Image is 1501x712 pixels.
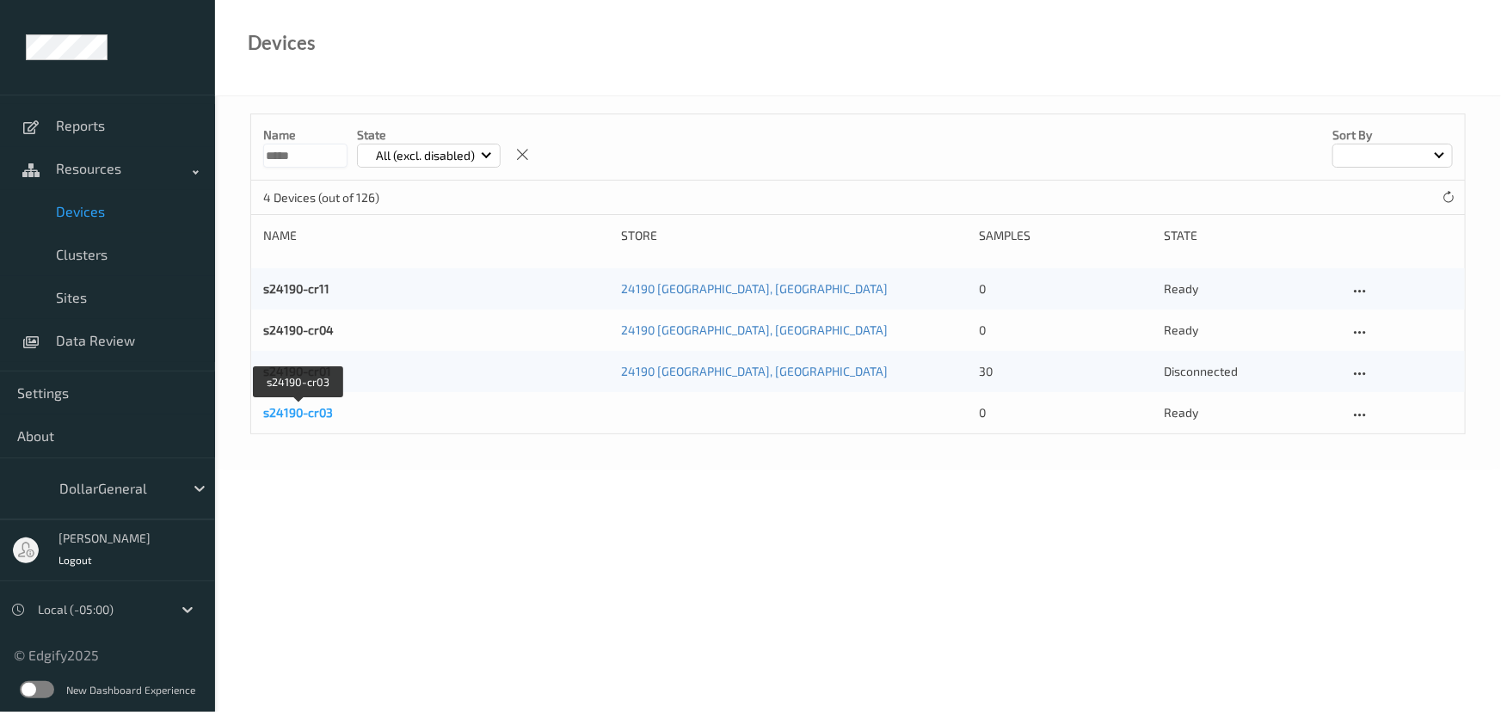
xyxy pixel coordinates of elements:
p: Sort by [1332,126,1453,144]
a: s24190-cr04 [263,322,334,337]
a: s24190-cr01 [263,364,331,378]
a: s24190-cr03 [263,405,333,420]
a: 24190 [GEOGRAPHIC_DATA], [GEOGRAPHIC_DATA] [621,281,888,296]
p: All (excl. disabled) [370,147,481,164]
p: Name [263,126,348,144]
p: ready [1164,404,1337,421]
a: s24190-cr11 [263,281,329,296]
div: Devices [248,34,316,52]
div: Store [621,227,967,244]
p: State [357,126,501,144]
div: State [1164,227,1337,244]
div: 0 [979,404,1152,421]
div: 0 [979,280,1152,298]
p: ready [1164,322,1337,339]
a: 24190 [GEOGRAPHIC_DATA], [GEOGRAPHIC_DATA] [621,322,888,337]
a: 24190 [GEOGRAPHIC_DATA], [GEOGRAPHIC_DATA] [621,364,888,378]
div: Name [263,227,609,244]
div: Samples [979,227,1152,244]
div: 0 [979,322,1152,339]
div: 30 [979,363,1152,380]
p: 4 Devices (out of 126) [263,189,392,206]
p: disconnected [1164,363,1337,380]
p: ready [1164,280,1337,298]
